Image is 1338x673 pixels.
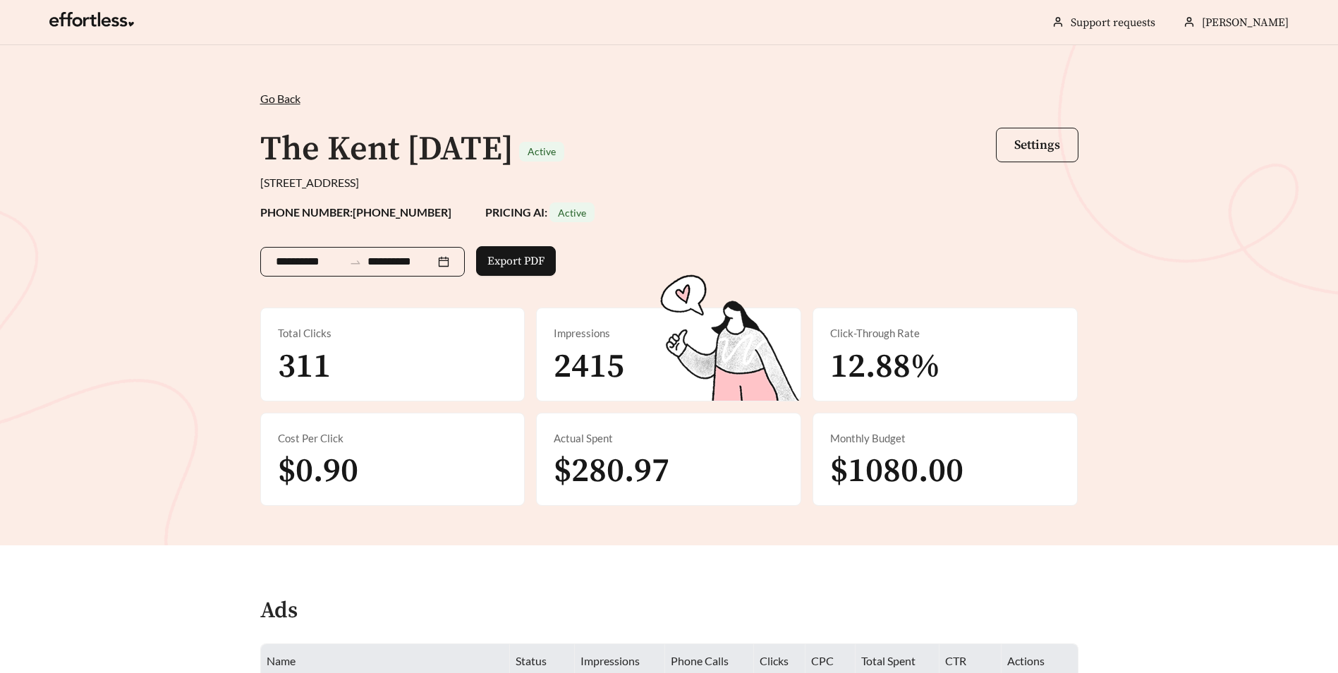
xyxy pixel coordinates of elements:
[554,325,784,341] div: Impressions
[945,654,966,667] span: CTR
[811,654,834,667] span: CPC
[554,450,669,492] span: $280.97
[278,346,331,388] span: 311
[476,246,556,276] button: Export PDF
[349,256,362,269] span: swap-right
[528,145,556,157] span: Active
[260,128,513,171] h1: The Kent [DATE]
[278,450,358,492] span: $0.90
[558,207,586,219] span: Active
[278,430,508,447] div: Cost Per Click
[996,128,1078,162] button: Settings
[487,253,545,269] span: Export PDF
[278,325,508,341] div: Total Clicks
[830,430,1060,447] div: Monthly Budget
[1071,16,1155,30] a: Support requests
[260,92,300,105] span: Go Back
[554,430,784,447] div: Actual Spent
[830,325,1060,341] div: Click-Through Rate
[349,255,362,268] span: to
[1014,137,1060,153] span: Settings
[830,346,940,388] span: 12.88%
[1202,16,1289,30] span: [PERSON_NAME]
[260,205,451,219] strong: PHONE NUMBER: [PHONE_NUMBER]
[830,450,963,492] span: $1080.00
[554,346,624,388] span: 2415
[485,205,595,219] strong: PRICING AI:
[260,174,1078,191] div: [STREET_ADDRESS]
[260,599,298,624] h4: Ads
